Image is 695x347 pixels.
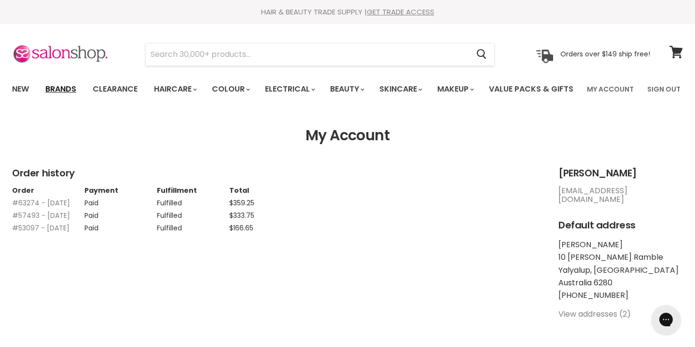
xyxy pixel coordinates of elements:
[147,79,203,99] a: Haircare
[229,223,253,233] span: $166.65
[229,198,254,208] span: $359.25
[558,279,683,287] li: Australia 6280
[558,266,683,275] li: Yalyalup, [GEOGRAPHIC_DATA]
[38,79,83,99] a: Brands
[558,291,683,300] li: [PHONE_NUMBER]
[12,127,683,144] h1: My Account
[84,187,157,194] th: Payment
[84,194,157,207] td: Paid
[84,219,157,232] td: Paid
[558,308,631,320] a: View addresses (2)
[560,50,650,58] p: Orders over $149 ship free!
[641,79,686,99] a: Sign Out
[558,253,683,262] li: 10 [PERSON_NAME] Ramble
[558,168,683,179] h2: [PERSON_NAME]
[5,75,581,103] ul: Main menu
[157,194,229,207] td: Fulfilled
[85,79,145,99] a: Clearance
[558,220,683,231] h2: Default address
[157,207,229,219] td: Fulfilled
[558,185,627,205] a: [EMAIL_ADDRESS][DOMAIN_NAME]
[146,43,469,66] input: Search
[205,79,256,99] a: Colour
[367,7,434,17] a: GET TRADE ACCESS
[5,79,36,99] a: New
[12,211,70,220] a: #57493 - [DATE]
[12,223,69,233] a: #53097 - [DATE]
[581,79,639,99] a: My Account
[157,187,229,194] th: Fulfillment
[12,187,84,194] th: Order
[84,207,157,219] td: Paid
[482,79,581,99] a: Value Packs & Gifts
[258,79,321,99] a: Electrical
[12,168,539,179] h2: Order history
[157,219,229,232] td: Fulfilled
[430,79,480,99] a: Makeup
[12,198,70,208] a: #63274 - [DATE]
[469,43,494,66] button: Search
[372,79,428,99] a: Skincare
[647,302,685,337] iframe: Gorgias live chat messenger
[323,79,370,99] a: Beauty
[229,187,302,194] th: Total
[229,211,254,220] span: $333.75
[145,43,495,66] form: Product
[558,240,683,249] li: [PERSON_NAME]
